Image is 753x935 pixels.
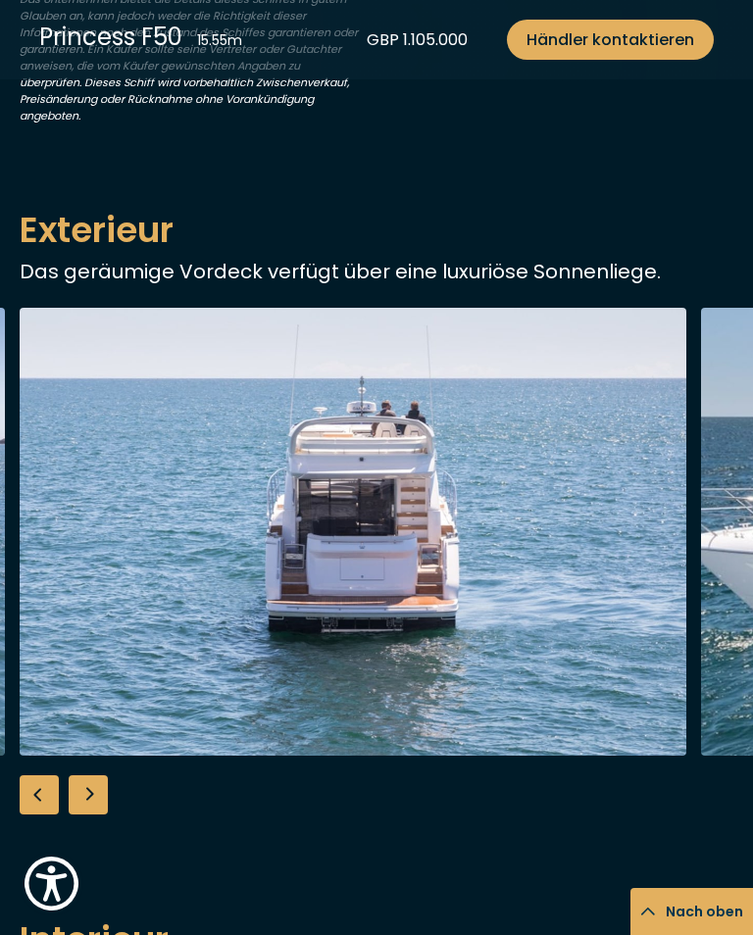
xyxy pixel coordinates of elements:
[367,27,468,52] div: GBP 1.105.000
[39,20,182,54] div: Princess F50
[20,257,733,286] p: Das geräumige Vordeck verfügt über eine luxuriöse Sonnenliege.
[20,203,733,257] h2: Exterieur
[527,27,694,52] span: Händler kontaktieren
[20,852,83,915] button: Show Accessibility Preferences
[630,888,753,935] button: Nach oben
[20,775,59,814] div: Previous slide
[197,30,242,51] div: 15.55 m
[20,308,686,756] img: Merk&Merk
[69,775,108,814] div: Next slide
[507,20,714,60] a: Händler kontaktieren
